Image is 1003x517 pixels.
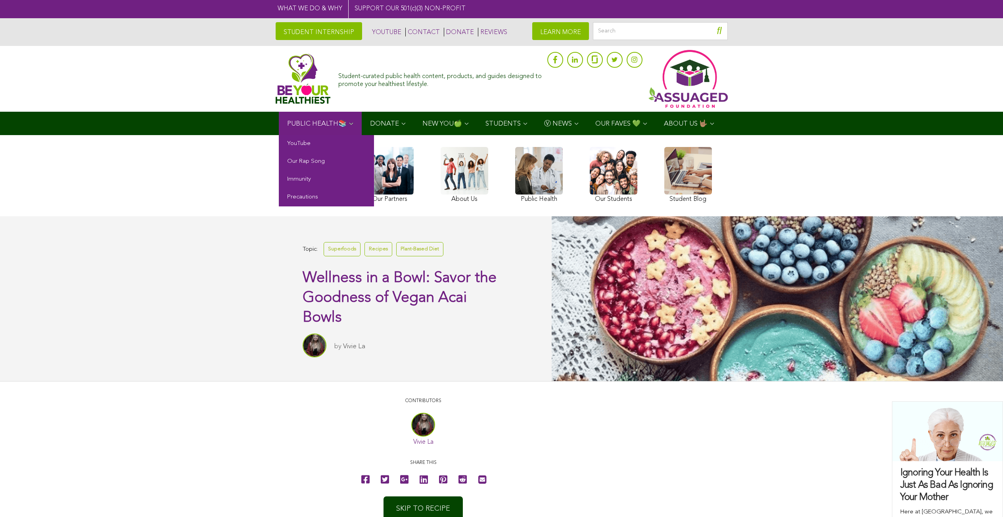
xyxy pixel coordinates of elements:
a: Our Rap Song [279,153,374,171]
span: PUBLIC HEALTH📚 [287,120,347,127]
span: STUDENTS [485,120,521,127]
p: Share this [294,459,552,467]
span: by [334,343,341,350]
span: Ⓥ NEWS [544,120,572,127]
a: LEARN MORE [532,22,589,40]
a: YOUTUBE [370,28,401,36]
img: Vivie La [303,334,326,357]
span: Topic: [303,244,318,255]
a: Precautions [279,189,374,206]
span: ABOUT US 🤟🏽 [664,120,708,127]
a: STUDENT INTERNSHIP [276,22,362,40]
a: YouTube [279,135,374,153]
img: Assuaged App [648,50,728,108]
div: Navigation Menu [276,112,728,135]
img: glassdoor [592,55,597,63]
a: Superfoods [324,242,361,256]
a: REVIEWS [478,28,507,36]
span: Wellness in a Bowl: Savor the Goodness of Vegan Acai Bowls [303,271,497,325]
input: Search [593,22,728,40]
span: NEW YOU🍏 [422,120,462,127]
span: DONATE [370,120,399,127]
a: Vivie La [413,439,433,445]
a: Plant-Based Diet [396,242,443,256]
a: Vivie La [343,343,365,350]
div: Student-curated public health content, products, and guides designed to promote your healthiest l... [338,69,543,88]
a: CONTACT [405,28,440,36]
a: Recipes [364,242,392,256]
a: DONATE [444,28,474,36]
a: Immunity [279,171,374,189]
span: OUR FAVES 💚 [595,120,641,127]
iframe: Chat Widget [963,479,1003,517]
p: CONTRIBUTORS [294,397,552,405]
img: Assuaged [276,53,331,104]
